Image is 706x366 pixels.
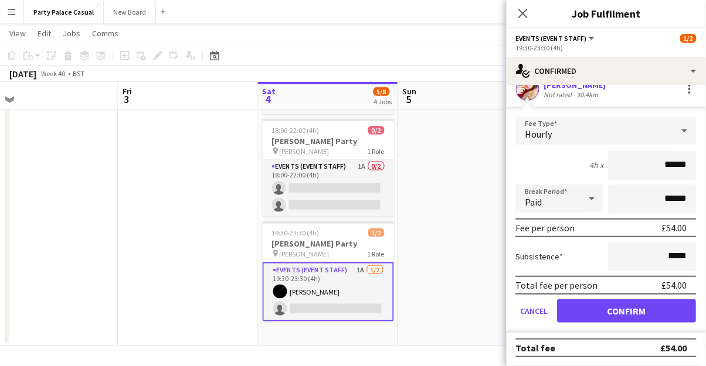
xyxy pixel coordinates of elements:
[374,97,392,106] div: 4 Jobs
[272,126,320,135] span: 18:00-22:00 (4h)
[280,147,330,156] span: [PERSON_NAME]
[401,93,417,106] span: 5
[525,196,542,208] span: Paid
[544,90,575,99] div: Not rated
[544,80,606,90] div: [PERSON_NAME]
[263,119,394,217] app-job-card: 18:00-22:00 (4h)0/2[PERSON_NAME] Party [PERSON_NAME]1 RoleEvents (Event Staff)1A0/218:00-22:00 (4h)
[516,34,587,43] span: Events (Event Staff)
[87,26,123,41] a: Comms
[58,26,85,41] a: Jobs
[263,221,394,321] app-job-card: 19:30-23:30 (4h)1/2[PERSON_NAME] Party [PERSON_NAME]1 RoleEvents (Event Staff)1A1/219:30-23:30 (4...
[261,93,276,106] span: 4
[5,26,30,41] a: View
[661,342,687,354] div: £54.00
[558,299,697,323] button: Confirm
[516,43,697,52] div: 19:30-23:30 (4h)
[263,262,394,321] app-card-role: Events (Event Staff)1A1/219:30-23:30 (4h)[PERSON_NAME]
[38,28,51,39] span: Edit
[368,249,385,258] span: 1 Role
[33,26,56,41] a: Edit
[9,28,26,39] span: View
[9,68,36,80] div: [DATE]
[123,86,132,97] span: Fri
[368,147,385,156] span: 1 Role
[368,228,385,237] span: 1/2
[280,249,330,258] span: [PERSON_NAME]
[39,69,68,78] span: Week 40
[516,34,596,43] button: Events (Event Staff)
[516,342,556,354] div: Total fee
[263,86,276,97] span: Sat
[507,57,706,85] div: Confirmed
[590,160,604,170] div: 4h x
[104,1,156,23] button: New Board
[368,126,385,135] span: 0/2
[121,93,132,106] span: 3
[263,136,394,146] h3: [PERSON_NAME] Party
[516,251,564,262] label: Subsistence
[272,228,320,237] span: 19:30-23:30 (4h)
[263,238,394,249] h3: [PERSON_NAME] Party
[516,222,575,234] div: Fee per person
[73,69,84,78] div: BST
[525,128,552,140] span: Hourly
[92,28,118,39] span: Comms
[680,34,697,43] span: 1/2
[575,90,601,99] div: 30.4km
[662,222,687,234] div: £54.00
[374,87,390,96] span: 5/8
[24,1,104,23] button: Party Palace Casual
[403,86,417,97] span: Sun
[516,279,598,291] div: Total fee per person
[516,299,553,323] button: Cancel
[662,279,687,291] div: £54.00
[63,28,80,39] span: Jobs
[263,160,394,217] app-card-role: Events (Event Staff)1A0/218:00-22:00 (4h)
[507,6,706,21] h3: Job Fulfilment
